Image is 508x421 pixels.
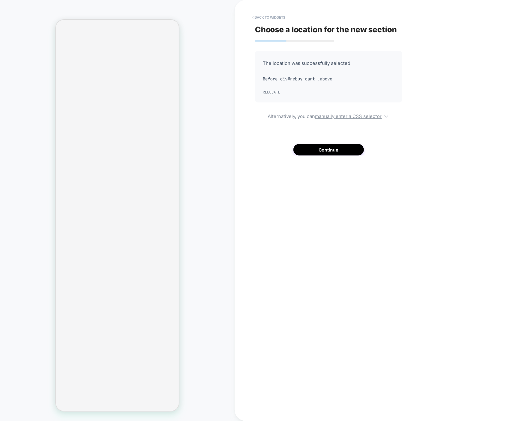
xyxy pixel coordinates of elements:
[315,113,382,119] u: manually enter a CSS selector
[263,59,395,68] span: The location was successfully selected
[293,144,364,156] button: Continue
[249,12,288,22] button: < Back to widgets
[263,74,395,84] span: Before div#rebuy-cart .above
[255,112,402,119] span: Alternatively, you can
[263,90,280,95] button: Relocate
[255,25,397,34] span: Choose a location for the new section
